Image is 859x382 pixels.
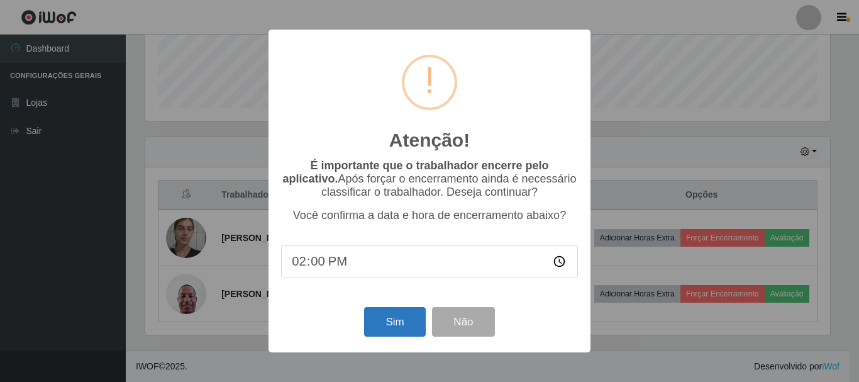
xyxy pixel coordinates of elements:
button: Não [432,307,494,337]
button: Sim [364,307,425,337]
h2: Atenção! [389,129,470,152]
p: Você confirma a data e hora de encerramento abaixo? [281,209,578,222]
b: É importante que o trabalhador encerre pelo aplicativo. [282,159,548,185]
p: Após forçar o encerramento ainda é necessário classificar o trabalhador. Deseja continuar? [281,159,578,199]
